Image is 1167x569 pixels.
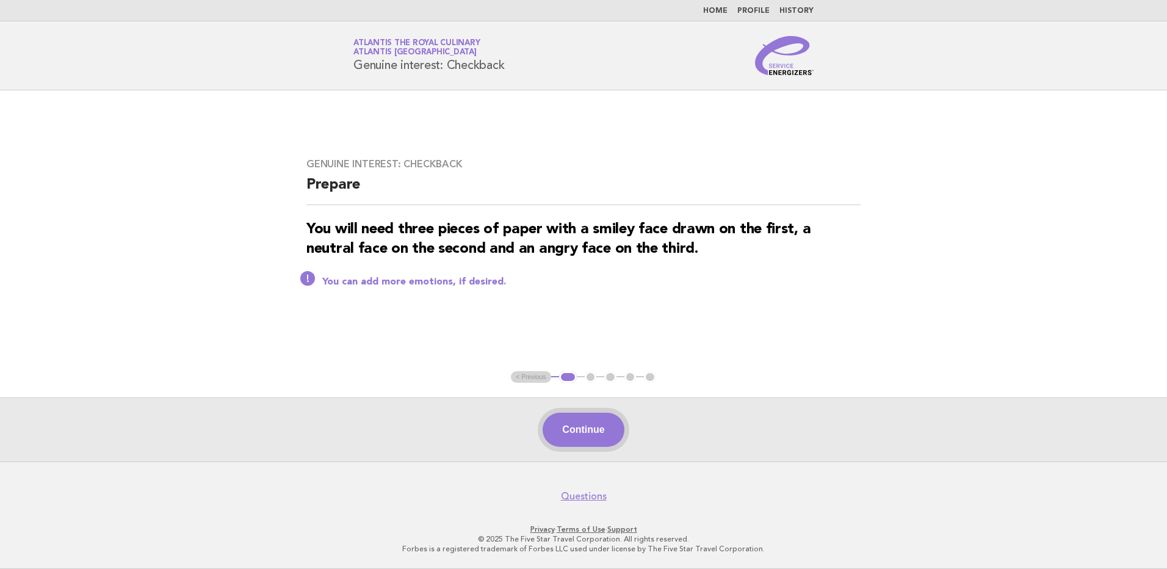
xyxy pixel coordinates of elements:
[779,7,814,15] a: History
[530,525,555,534] a: Privacy
[210,524,957,534] p: · ·
[607,525,637,534] a: Support
[353,49,477,57] span: Atlantis [GEOGRAPHIC_DATA]
[559,371,577,383] button: 1
[210,534,957,544] p: © 2025 The Five Star Travel Corporation. All rights reserved.
[306,175,861,205] h2: Prepare
[737,7,770,15] a: Profile
[543,413,624,447] button: Continue
[322,276,861,288] p: You can add more emotions, if desired.
[353,40,504,71] h1: Genuine interest: Checkback
[561,490,607,502] a: Questions
[353,39,480,56] a: Atlantis the Royal CulinaryAtlantis [GEOGRAPHIC_DATA]
[306,158,861,170] h3: Genuine interest: Checkback
[210,544,957,554] p: Forbes is a registered trademark of Forbes LLC used under license by The Five Star Travel Corpora...
[306,222,811,256] strong: You will need three pieces of paper with a smiley face drawn on the first, a neutral face on the ...
[703,7,728,15] a: Home
[755,36,814,75] img: Service Energizers
[557,525,605,534] a: Terms of Use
